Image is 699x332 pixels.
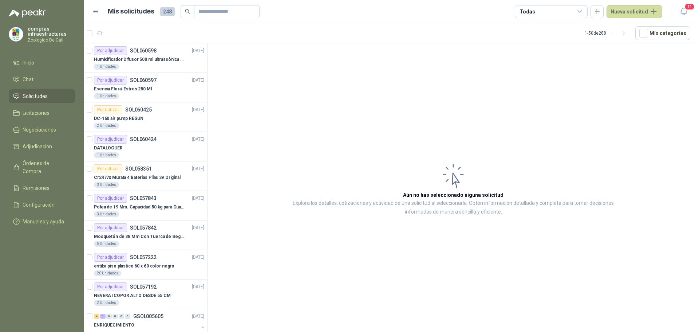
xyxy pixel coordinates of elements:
span: Licitaciones [23,109,50,117]
p: GSOL005605 [133,314,163,319]
p: SOL057843 [130,196,157,201]
span: Adjudicación [23,142,52,151]
a: Por adjudicarSOL057222[DATE] estiba piso plastico 60 x 60 color negro20 Unidades [84,250,207,280]
p: [DATE] [192,224,204,231]
a: Adjudicación [9,140,75,153]
p: [DATE] [192,106,204,113]
a: Por adjudicarSOL060597[DATE] Esencia Floral Estres 250 Ml1 Unidades [84,73,207,102]
p: Esencia Floral Estres 250 Ml [94,86,152,93]
div: 3 Unidades [94,182,119,188]
p: compras infraestructuras [28,26,75,36]
span: Inicio [23,59,34,67]
div: 0 [106,314,112,319]
p: SOL057222 [130,255,157,260]
a: Por adjudicarSOL057843[DATE] Polea de 19 Mm. Capacidad 50 kg para Guaya. Cable O [GEOGRAPHIC_DATA... [84,191,207,220]
p: [DATE] [192,284,204,290]
p: SOL057842 [130,225,157,230]
div: 0 [125,314,130,319]
img: Company Logo [9,27,23,41]
p: [DATE] [192,47,204,54]
p: estiba piso plastico 60 x 60 color negro [94,263,174,270]
a: Por cotizarSOL060425[DATE] DC-160 air pump RESUN2 Unidades [84,102,207,132]
p: SOL060425 [125,107,152,112]
a: Por cotizarSOL058351[DATE] Cr2477x Murata 4 Baterias Pilas 3v Original3 Unidades [84,161,207,191]
div: 4 [94,314,99,319]
div: 1 [100,314,106,319]
div: Todas [520,8,535,16]
img: Logo peakr [9,9,46,17]
div: Por adjudicar [94,46,127,55]
p: [DATE] [192,254,204,261]
a: Licitaciones [9,106,75,120]
p: [DATE] [192,165,204,172]
div: 5 Unidades [94,241,119,247]
a: Remisiones [9,181,75,195]
p: NEVERA ICOPOR ALTO DESDE 55 CM [94,292,170,299]
div: 20 Unidades [94,270,121,276]
a: Solicitudes [9,89,75,103]
p: SOL058351 [125,166,152,171]
p: Mosquetón de 38 Mm Con Tuerca de Seguridad. Carga 100 kg [94,233,185,240]
span: Remisiones [23,184,50,192]
p: SOL060424 [130,137,157,142]
span: 248 [160,7,175,16]
p: Humidificador Difusor 500 ml ultrassônica Residencial Ultrassônico 500ml con voltaje de blanco [94,56,185,63]
div: 2 Unidades [94,300,119,306]
a: Inicio [9,56,75,70]
div: 2 Unidades [94,123,119,129]
p: SOL060598 [130,48,157,53]
p: Explora los detalles, cotizaciones y actividad de una solicitud al seleccionarla. Obtén informaci... [280,199,626,216]
button: 14 [677,5,690,18]
p: [DATE] [192,136,204,143]
p: Cr2477x Murata 4 Baterias Pilas 3v Original [94,174,181,181]
a: Por adjudicarSOL057192[DATE] NEVERA ICOPOR ALTO DESDE 55 CM2 Unidades [84,280,207,309]
p: ENRIQUECIMIENTO [94,322,134,329]
button: Mís categorías [635,26,690,40]
span: Configuración [23,201,55,209]
p: [DATE] [192,313,204,320]
a: Manuales y ayuda [9,215,75,229]
div: 1 Unidades [94,152,119,158]
a: Chat [9,73,75,86]
p: [DATE] [192,77,204,84]
div: Por adjudicar [94,253,127,262]
div: Por adjudicar [94,194,127,203]
a: Configuración [9,198,75,212]
a: Negociaciones [9,123,75,137]
p: DC-160 air pump RESUN [94,115,143,122]
p: SOL057192 [130,284,157,289]
span: Negociaciones [23,126,56,134]
div: 1 Unidades [94,64,119,70]
div: 1 - 50 de 288 [585,27,629,39]
span: 14 [684,3,695,10]
p: [DATE] [192,195,204,202]
div: Por cotizar [94,105,122,114]
span: Solicitudes [23,92,48,100]
a: Por adjudicarSOL060424[DATE] DATALOGUER1 Unidades [84,132,207,161]
div: Por adjudicar [94,76,127,85]
div: 0 [119,314,124,319]
p: Zoologico De Cali [28,38,75,42]
div: Por adjudicar [94,282,127,291]
p: SOL060597 [130,78,157,83]
a: Órdenes de Compra [9,156,75,178]
button: Nueva solicitud [607,5,662,18]
div: Por cotizar [94,164,122,173]
div: 3 Unidades [94,211,119,217]
div: 1 Unidades [94,93,119,99]
p: Polea de 19 Mm. Capacidad 50 kg para Guaya. Cable O [GEOGRAPHIC_DATA] [94,204,185,211]
a: Por adjudicarSOL060598[DATE] Humidificador Difusor 500 ml ultrassônica Residencial Ultrassônico 5... [84,43,207,73]
span: Chat [23,75,33,83]
div: 0 [112,314,118,319]
div: Por adjudicar [94,223,127,232]
h3: Aún no has seleccionado niguna solicitud [403,191,503,199]
h1: Mis solicitudes [108,6,154,17]
p: DATALOGUER [94,145,123,152]
span: Órdenes de Compra [23,159,68,175]
a: Por adjudicarSOL057842[DATE] Mosquetón de 38 Mm Con Tuerca de Seguridad. Carga 100 kg5 Unidades [84,220,207,250]
div: Por adjudicar [94,135,127,144]
span: search [185,9,190,14]
span: Manuales y ayuda [23,218,64,226]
